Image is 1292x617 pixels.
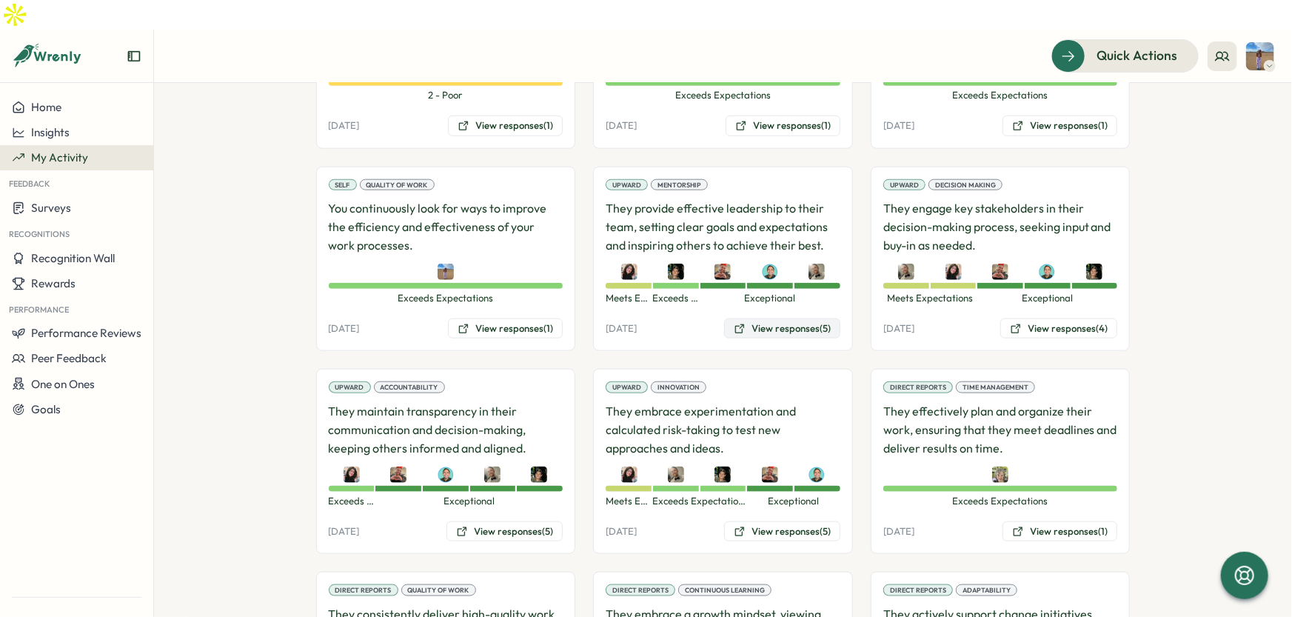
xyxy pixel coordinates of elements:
[956,381,1035,393] div: Time Management
[375,495,563,508] span: Exceptional
[329,584,398,596] div: Direct Reports
[724,521,840,542] button: View responses(5)
[762,467,778,483] img: Cyndyl Harrison
[329,381,371,393] div: Upward
[31,201,71,215] span: Surveys
[668,264,684,280] img: Ethan Elisara
[1039,264,1055,280] img: Miguel Zeballos-Vargas
[606,322,637,336] p: [DATE]
[883,402,1118,457] p: They effectively plan and organize their work, ensuring that they meet deadlines and deliver resu...
[31,251,115,265] span: Recognition Wall
[883,119,914,133] p: [DATE]
[31,276,76,290] span: Rewards
[652,495,746,508] span: Exceeds Expectations
[724,318,840,339] button: View responses(5)
[31,125,70,139] span: Insights
[531,467,547,483] img: Ethan Elisara
[678,584,771,596] div: Continuous Learning
[762,264,778,280] img: Miguel Zeballos-Vargas
[31,351,107,365] span: Peer Feedback
[883,381,953,393] div: Direct Reports
[883,89,1118,102] span: Exceeds Expectations
[1051,39,1199,72] button: Quick Actions
[883,495,1118,508] span: Exceeds Expectations
[329,402,563,457] p: They maintain transparency in their communication and decision-making, keeping others informed an...
[1246,42,1274,70] img: Hannah Rachael Smith
[714,264,731,280] img: Cyndyl Harrison
[329,89,563,102] span: 2 - Poor
[446,521,563,542] button: View responses(5)
[714,467,731,483] img: Ethan Elisara
[606,525,637,538] p: [DATE]
[883,584,953,596] div: Direct Reports
[928,179,1003,191] div: Decision Making
[448,116,563,136] button: View responses(1)
[606,381,648,393] div: Upward
[945,264,962,280] img: Emily Rowe
[809,264,825,280] img: Noel Price
[606,89,840,102] span: Exceeds Expectations
[329,525,360,538] p: [DATE]
[746,495,840,508] span: Exceptional
[652,292,699,305] span: Exceeds Expectations
[1003,116,1117,136] button: View responses(1)
[31,100,61,114] span: Home
[127,49,141,64] button: Expand sidebar
[329,322,360,336] p: [DATE]
[31,326,141,340] span: Performance Reviews
[621,467,637,483] img: Emily Rowe
[621,264,637,280] img: Emily Rowe
[606,119,637,133] p: [DATE]
[977,292,1117,305] span: Exceptional
[883,179,926,191] div: Upward
[401,584,476,596] div: Quality of Work
[329,292,563,305] span: Exceeds Expectations
[992,264,1008,280] img: Cyndyl Harrison
[700,292,840,305] span: Exceptional
[883,199,1118,254] p: They engage key stakeholders in their decision-making process, seeking input and buy-in as needed.
[31,402,61,416] span: Goals
[1086,264,1102,280] img: Ethan Elisara
[484,467,501,483] img: Noel Price
[31,377,95,391] span: One on Ones
[390,467,406,483] img: Cyndyl Harrison
[344,467,360,483] img: Emily Rowe
[668,467,684,483] img: Noel Price
[438,264,454,280] img: Hannah Rachael Smith
[898,264,914,280] img: Noel Price
[329,179,357,191] div: Self
[726,116,840,136] button: View responses(1)
[438,467,454,483] img: Miguel Zeballos-Vargas
[31,150,88,164] span: My Activity
[329,495,375,508] span: Exceeds Expectations
[360,179,435,191] div: Quality of Work
[329,119,360,133] p: [DATE]
[1097,46,1177,65] span: Quick Actions
[956,584,1017,596] div: Adaptability
[883,322,914,336] p: [DATE]
[992,467,1008,483] img: Lisa Warner
[606,292,652,305] span: Meets Expectations
[606,584,675,596] div: Direct Reports
[809,467,825,483] img: Miguel Zeballos-Vargas
[883,292,977,305] span: Meets Expectations
[448,318,563,339] button: View responses(1)
[606,402,840,457] p: They embrace experimentation and calculated risk-taking to test new approaches and ideas.
[374,381,445,393] div: Accountability
[1003,521,1117,542] button: View responses(1)
[883,525,914,538] p: [DATE]
[651,179,708,191] div: Mentorship
[329,199,563,254] p: You continuously look for ways to improve the efficiency and effectiveness of your work processes.
[606,199,840,254] p: They provide effective leadership to their team, setting clear goals and expectations and inspiri...
[1000,318,1117,339] button: View responses(4)
[651,381,706,393] div: Innovation
[606,495,652,508] span: Meets Expectations
[606,179,648,191] div: Upward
